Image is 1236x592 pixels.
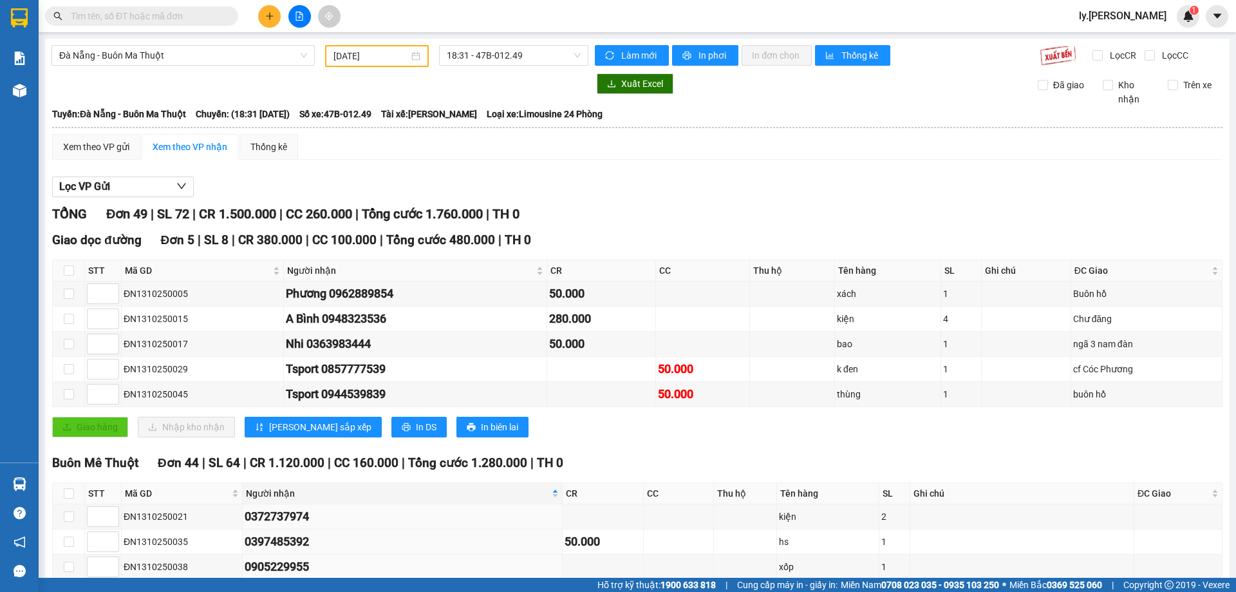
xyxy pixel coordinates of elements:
span: In DS [416,420,436,434]
span: Cung cấp máy in - giấy in: [737,578,838,592]
sup: 1 [1190,6,1199,15]
span: TH 0 [537,455,563,470]
td: ĐN1310250015 [122,307,284,332]
button: downloadNhập kho nhận [138,417,235,437]
span: Loại xe: Limousine 24 Phòng [487,107,603,121]
img: warehouse-icon [13,84,26,97]
span: Tổng cước 480.000 [386,233,495,247]
div: Tsport 0857777539 [286,360,545,378]
th: STT [85,483,122,504]
span: | [530,455,534,470]
div: A Bình 0948323536 [286,310,545,328]
span: ⚪️ [1002,582,1006,587]
div: 1 [943,362,979,376]
span: | [355,206,359,222]
th: CR [547,260,656,282]
span: notification [14,536,26,548]
div: bao [837,337,939,351]
span: Đơn 49 [106,206,147,222]
div: 1 [943,337,979,351]
span: Tổng cước 1.760.000 [362,206,483,222]
td: ĐN1310250005 [122,282,284,307]
span: 18:31 - 47B-012.49 [447,46,581,65]
span: Lọc CR [1105,48,1138,62]
th: Tên hàng [777,483,879,504]
div: 50.000 [549,285,653,303]
span: Buôn Mê Thuột [52,455,138,470]
span: Miền Nam [841,578,999,592]
img: 9k= [1040,45,1076,66]
span: file-add [295,12,304,21]
div: Tsport 0944539839 [286,385,545,403]
div: ĐN1310250005 [124,287,281,301]
td: ĐN1310250045 [122,382,284,407]
span: TH 0 [505,233,531,247]
div: Xem theo VP gửi [63,140,129,154]
strong: 1900 633 818 [660,580,716,590]
span: | [402,455,405,470]
span: Kho nhận [1113,78,1158,106]
span: SL 72 [157,206,189,222]
th: Ghi chú [910,483,1135,504]
span: CR 1.500.000 [199,206,276,222]
div: Nhi 0363983444 [286,335,545,353]
div: ĐN1310250015 [124,312,281,326]
th: CC [644,483,714,504]
span: CC 260.000 [286,206,352,222]
td: ĐN1310250035 [122,530,243,555]
div: 0397485392 [245,533,560,551]
span: | [243,455,247,470]
span: Đã giao [1048,78,1089,92]
div: 50.000 [658,385,747,403]
span: message [14,565,26,577]
b: Tuyến: Đà Nẵng - Buôn Ma Thuột [52,109,186,119]
th: Thu hộ [714,483,777,504]
button: downloadXuất Excel [597,73,673,94]
span: bar-chart [825,51,836,61]
div: buôn hồ [1073,387,1220,401]
span: search [53,12,62,21]
span: aim [324,12,333,21]
span: TỔNG [52,206,87,222]
button: printerIn DS [391,417,447,437]
button: file-add [288,5,311,28]
span: 1 [1192,6,1196,15]
div: xốp [779,560,877,574]
span: ĐC Giao [1074,263,1209,278]
div: 50.000 [549,335,653,353]
span: Làm mới [621,48,659,62]
button: In đơn chọn [742,45,812,66]
div: 280.000 [549,310,653,328]
th: CR [563,483,644,504]
span: printer [467,423,476,433]
span: | [279,206,283,222]
span: | [306,233,309,247]
span: | [486,206,489,222]
span: ĐC Giao [1138,486,1209,501]
button: bar-chartThống kê [815,45,890,66]
button: Lọc VP Gửi [52,177,194,197]
span: CR 1.120.000 [250,455,324,470]
div: 0905229955 [245,558,560,576]
img: solution-icon [13,52,26,65]
div: thùng [837,387,939,401]
div: Phương 0962889854 [286,285,545,303]
span: Người nhận [287,263,534,278]
span: Chuyến: (18:31 [DATE]) [196,107,290,121]
span: sort-ascending [255,423,264,433]
th: Ghi chú [982,260,1071,282]
div: ĐN1310250029 [124,362,281,376]
span: ly.[PERSON_NAME] [1069,8,1177,24]
div: ĐN1310250035 [124,535,240,549]
div: ĐN1310250021 [124,510,240,524]
span: printer [682,51,693,61]
span: | [380,233,383,247]
span: Miền Bắc [1009,578,1102,592]
td: ĐN1310250017 [122,332,284,357]
button: plus [258,5,281,28]
button: aim [318,5,341,28]
img: warehouse-icon [13,477,26,491]
button: sort-ascending[PERSON_NAME] sắp xếp [245,417,382,437]
span: Người nhận [246,486,549,501]
div: ĐN1310250045 [124,387,281,401]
